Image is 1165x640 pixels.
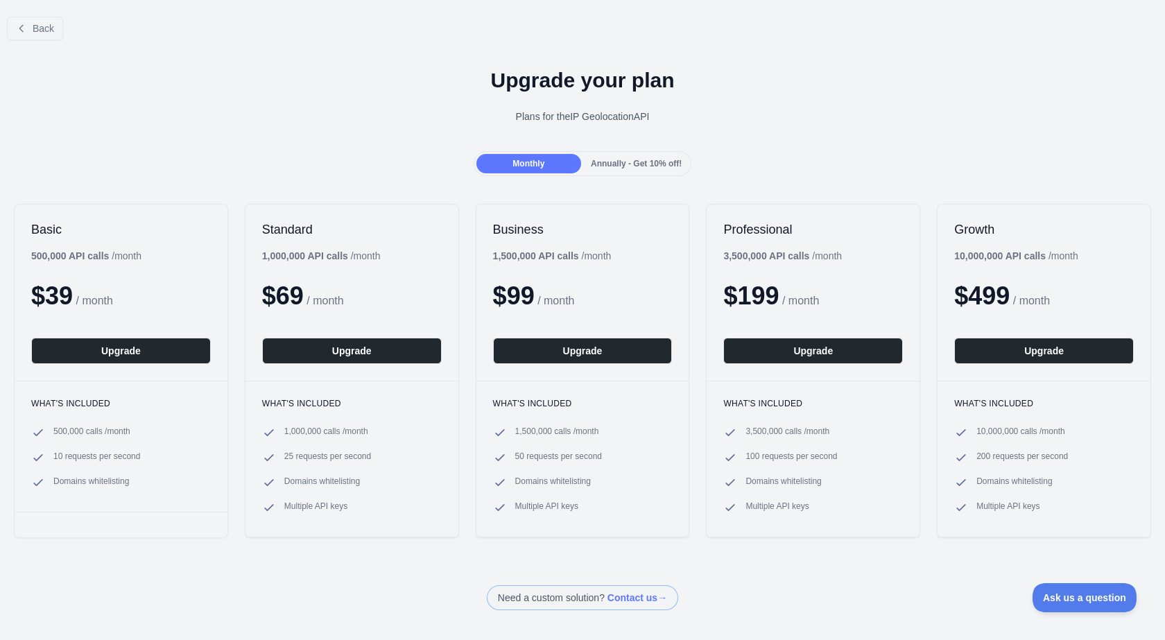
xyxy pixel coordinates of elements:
span: $ 499 [954,282,1010,310]
b: 10,000,000 API calls [954,250,1046,261]
div: / month [493,249,612,263]
h2: Standard [262,221,442,238]
span: $ 199 [723,282,779,310]
b: 1,500,000 API calls [493,250,579,261]
h2: Growth [954,221,1134,238]
div: / month [954,249,1078,263]
h2: Professional [723,221,903,238]
span: $ 99 [493,282,535,310]
iframe: Toggle Customer Support [1033,583,1137,612]
h2: Business [493,221,673,238]
div: / month [723,249,842,263]
b: 3,500,000 API calls [723,250,809,261]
